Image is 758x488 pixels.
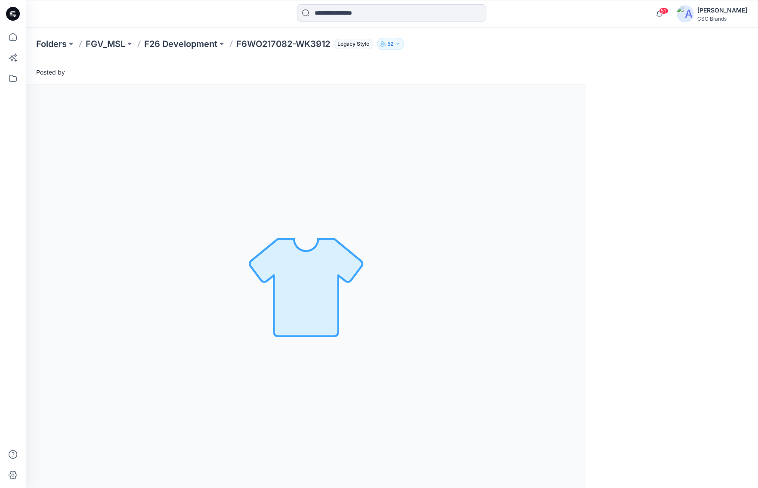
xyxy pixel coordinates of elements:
[697,16,747,22] div: CSC Brands
[387,39,393,49] p: 52
[246,226,366,347] img: No Outline
[677,5,694,22] img: avatar
[377,38,404,50] button: 52
[86,38,125,50] a: FGV_MSL
[144,38,217,50] a: F26 Development
[236,38,330,50] p: F6WO217082-WK3912
[36,68,65,77] span: Posted by
[36,38,67,50] a: Folders
[334,39,373,49] span: Legacy Style
[697,5,747,16] div: [PERSON_NAME]
[659,7,668,14] span: 51
[330,38,373,50] button: Legacy Style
